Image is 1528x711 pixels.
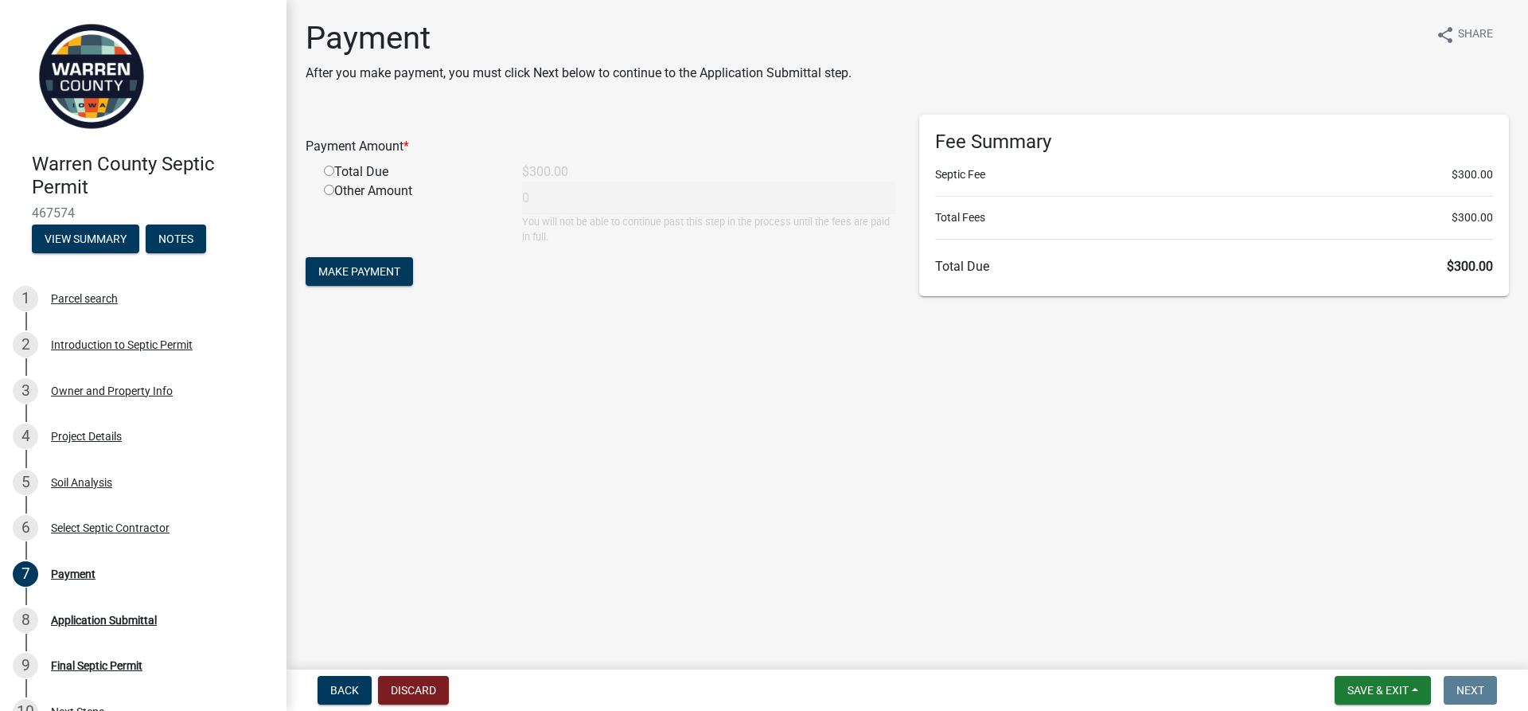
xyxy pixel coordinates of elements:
[1447,259,1493,274] span: $300.00
[1456,684,1484,697] span: Next
[306,257,413,286] button: Make Payment
[32,153,274,199] h4: Warren County Septic Permit
[51,477,112,488] div: Soil Analysis
[13,286,38,311] div: 1
[146,233,206,246] wm-modal-confirm: Notes
[1444,676,1497,705] button: Next
[32,205,255,221] span: 467574
[51,522,170,533] div: Select Septic Contractor
[1347,684,1409,697] span: Save & Exit
[1452,209,1493,226] span: $300.00
[935,209,1493,226] li: Total Fees
[13,424,38,449] div: 4
[1436,25,1455,45] i: share
[935,131,1493,154] h6: Fee Summary
[32,225,139,253] button: View Summary
[935,166,1493,183] li: Septic Fee
[13,470,38,495] div: 5
[312,182,510,244] div: Other Amount
[51,431,122,442] div: Project Details
[51,385,173,397] div: Owner and Property Info
[306,64,852,83] p: After you make payment, you must click Next below to continue to the Application Submittal step.
[13,332,38,357] div: 2
[32,17,151,136] img: Warren County, Iowa
[51,615,157,626] div: Application Submittal
[1423,19,1506,50] button: shareShare
[1458,25,1493,45] span: Share
[1335,676,1431,705] button: Save & Exit
[1452,166,1493,183] span: $300.00
[51,660,142,671] div: Final Septic Permit
[306,19,852,57] h1: Payment
[13,378,38,404] div: 3
[13,561,38,587] div: 7
[318,676,372,705] button: Back
[51,339,193,350] div: Introduction to Septic Permit
[330,684,359,697] span: Back
[13,607,38,633] div: 8
[146,225,206,253] button: Notes
[32,233,139,246] wm-modal-confirm: Summary
[935,259,1493,274] h6: Total Due
[51,293,118,304] div: Parcel search
[318,265,400,278] span: Make Payment
[13,515,38,541] div: 6
[51,568,95,580] div: Payment
[13,653,38,678] div: 9
[294,137,907,156] div: Payment Amount
[378,676,449,705] button: Discard
[312,162,510,182] div: Total Due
